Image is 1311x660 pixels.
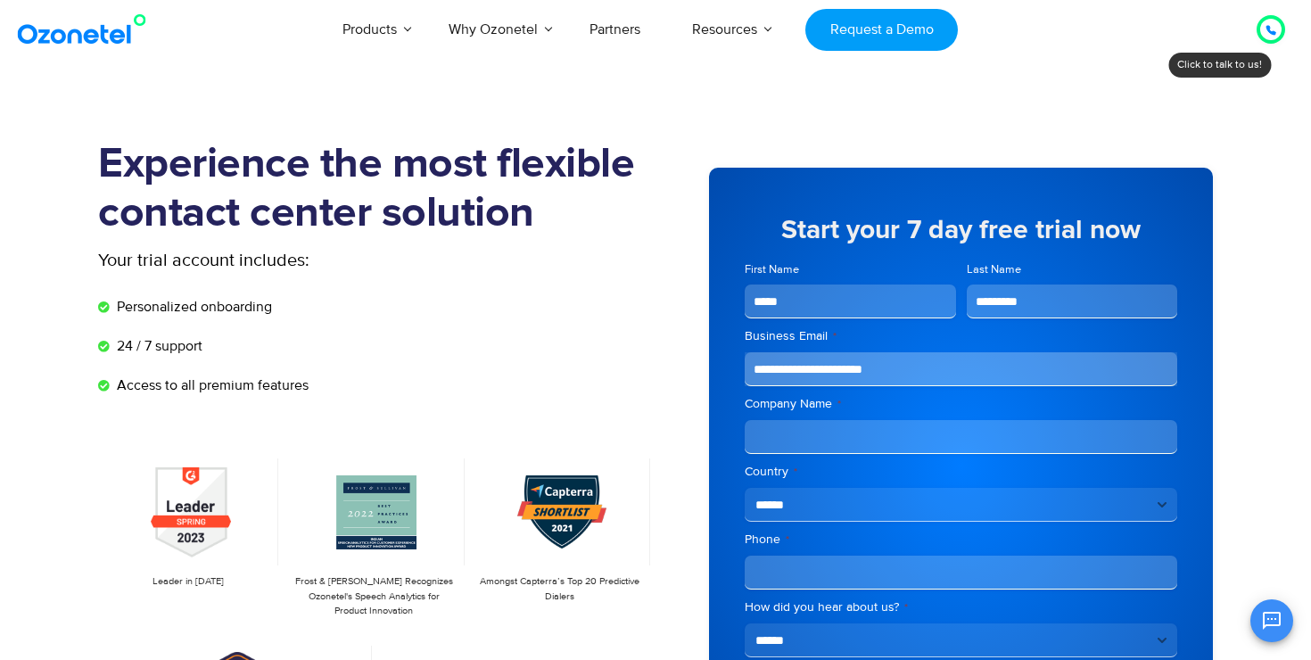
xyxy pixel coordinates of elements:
button: Open chat [1250,599,1293,642]
label: Country [745,463,1177,481]
label: Last Name [967,261,1178,278]
p: Leader in [DATE] [107,574,269,590]
h5: Start your 7 day free trial now [745,217,1177,243]
p: Frost & [PERSON_NAME] Recognizes Ozonetel's Speech Analytics for Product Innovation [293,574,455,619]
span: Access to all premium features [112,375,309,396]
a: Request a Demo [805,9,958,51]
label: How did you hear about us? [745,598,1177,616]
p: Amongst Capterra’s Top 20 Predictive Dialers [479,574,641,604]
h1: Experience the most flexible contact center solution [98,140,655,238]
label: Company Name [745,395,1177,413]
label: First Name [745,261,956,278]
label: Business Email [745,327,1177,345]
span: Personalized onboarding [112,296,272,318]
label: Phone [745,531,1177,549]
p: Your trial account includes: [98,247,522,274]
span: 24 / 7 support [112,335,202,357]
